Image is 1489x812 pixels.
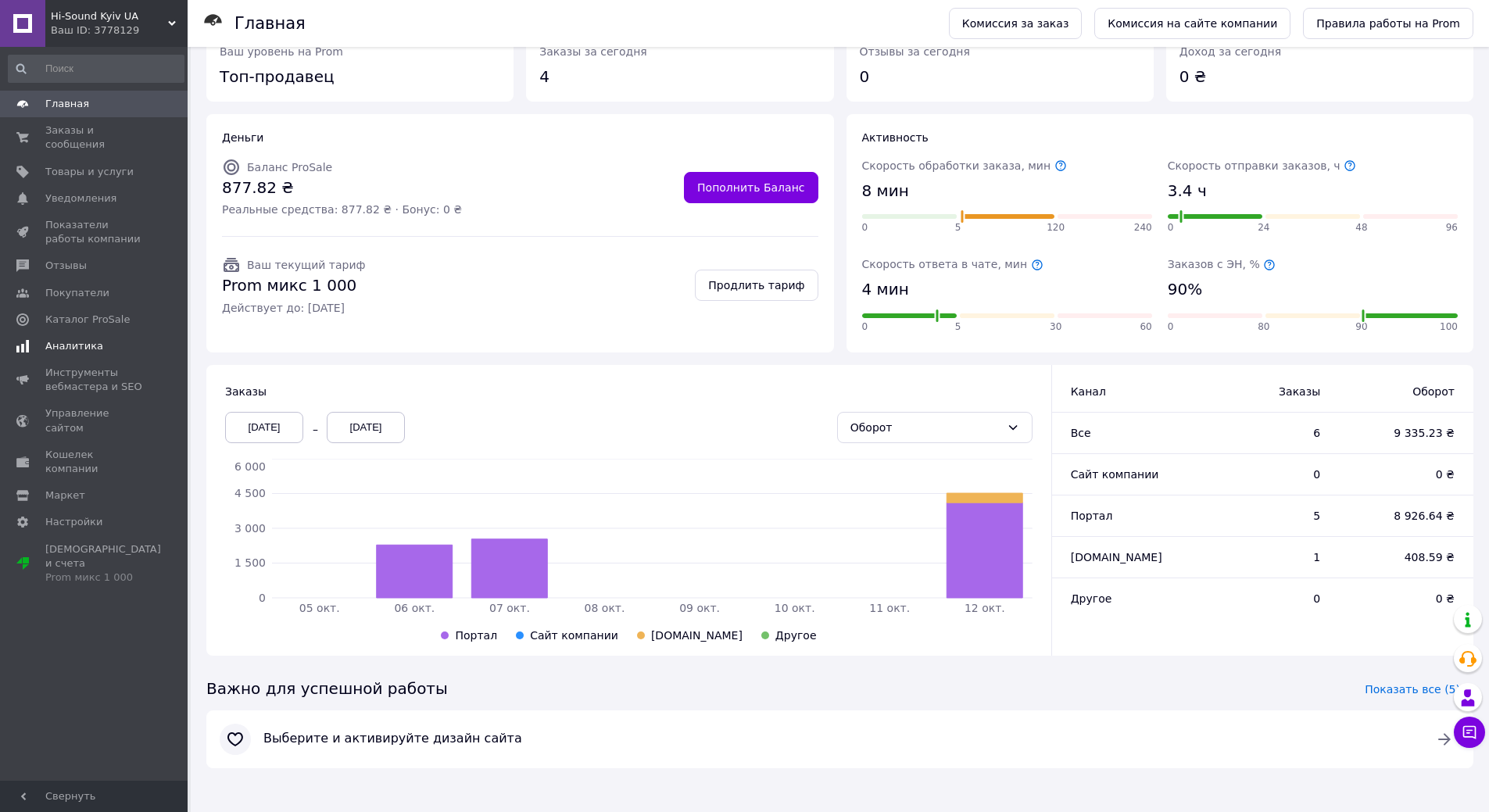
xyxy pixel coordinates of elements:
span: Сайт компании [530,629,618,642]
span: 120 [1047,221,1065,234]
tspan: 09 окт. [679,602,720,614]
tspan: 4 500 [234,487,266,499]
a: Выберите и активируйте дизайн сайта [206,710,1473,768]
span: 1 [1211,549,1320,565]
tspan: 1 500 [234,556,266,569]
div: [DATE] [225,412,303,443]
span: Главная [45,97,89,111]
span: 877.82 ₴ [222,177,462,199]
span: Ваш текущий тариф [247,259,365,271]
tspan: 07 окт. [489,602,530,614]
span: Аналитика [45,339,103,353]
span: 80 [1258,320,1269,334]
div: Ваш ID: 3778129 [51,23,188,38]
tspan: 6 000 [234,460,266,473]
span: 5 [955,221,961,234]
a: Продлить тариф [695,270,818,301]
span: 24 [1258,221,1269,234]
span: Отзывы [45,259,87,273]
tspan: 11 окт. [869,602,910,614]
span: Заказы [1211,384,1320,399]
span: 100 [1440,320,1458,334]
span: 5 [1211,508,1320,524]
span: 0 ₴ [1351,591,1455,606]
div: Prom микс 1 000 [45,571,161,585]
span: Управление сайтом [45,406,145,435]
span: [DOMAIN_NAME] [651,629,743,642]
span: 0 [862,221,868,234]
tspan: 06 окт. [394,602,435,614]
span: Уведомления [45,191,116,206]
span: Скорость обработки заказа, мин [862,159,1067,172]
span: Другое [775,629,817,642]
span: Баланс ProSale [247,161,332,173]
span: Заказы и сообщения [45,123,145,152]
a: Пополнить Баланс [684,172,818,203]
span: Портал [1071,510,1113,522]
tspan: 0 [259,592,266,604]
span: 30 [1050,320,1061,334]
a: Правила работы на Prom [1303,8,1473,39]
span: Канал [1071,385,1106,398]
span: Инструменты вебмастера и SEO [45,366,145,394]
span: 5 [955,320,961,334]
tspan: 3 000 [234,522,266,535]
span: Скорость ответа в чате, мин [862,258,1043,270]
span: 48 [1355,221,1367,234]
span: Оборот [1351,384,1455,399]
button: Чат с покупателем [1454,717,1485,748]
tspan: 10 окт. [775,602,815,614]
span: [DOMAIN_NAME] [1071,551,1162,563]
span: 4 мин [862,278,909,301]
span: 240 [1134,221,1152,234]
span: Портал [455,629,497,642]
span: Маркет [45,488,85,503]
span: Деньги [222,131,263,144]
div: [DATE] [327,412,405,443]
span: Скорость отправки заказов, ч [1168,159,1356,172]
div: Оборот [850,419,1000,436]
span: 90% [1168,278,1202,301]
span: 0 [1168,320,1174,334]
h1: Главная [234,14,306,33]
span: 0 ₴ [1351,467,1455,482]
span: Покупатели [45,286,109,300]
span: 0 [1168,221,1174,234]
span: Показатели работы компании [45,218,145,246]
span: 8 мин [862,180,909,202]
span: Реальные средства: 877.82 ₴ · Бонус: 0 ₴ [222,202,462,217]
tspan: 05 окт. [299,602,340,614]
span: Сайт компании [1071,468,1159,481]
span: 96 [1446,221,1458,234]
span: 6 [1211,425,1320,441]
span: Важно для успешной работы [206,678,448,700]
span: Другое [1071,592,1112,605]
tspan: 12 окт. [965,602,1005,614]
span: 0 [862,320,868,334]
a: Комиссия за заказ [949,8,1083,39]
span: Действует до: [DATE] [222,300,365,316]
span: Prom микс 1 000 [222,274,365,297]
a: Комиссия на сайте компании [1094,8,1290,39]
span: Hi-Sound Kyiv UA [51,9,168,23]
span: Заказов с ЭН, % [1168,258,1276,270]
span: 0 [1211,467,1320,482]
span: 9 335.23 ₴ [1351,425,1455,441]
span: 3.4 ч [1168,180,1207,202]
span: [DEMOGRAPHIC_DATA] и счета [45,542,161,585]
input: Поиск [8,55,184,83]
span: 60 [1140,320,1151,334]
span: Настройки [45,515,102,529]
span: Товары и услуги [45,165,134,179]
span: Каталог ProSale [45,313,130,327]
span: 0 [1211,591,1320,606]
span: 408.59 ₴ [1351,549,1455,565]
span: Выберите и активируйте дизайн сайта [263,730,1416,748]
span: Заказы [225,385,267,398]
span: Показать все (5) [1365,681,1460,697]
span: 8 926.64 ₴ [1351,508,1455,524]
span: Активность [862,131,929,144]
span: Кошелек компании [45,448,145,476]
span: Все [1071,427,1091,439]
span: 90 [1355,320,1367,334]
